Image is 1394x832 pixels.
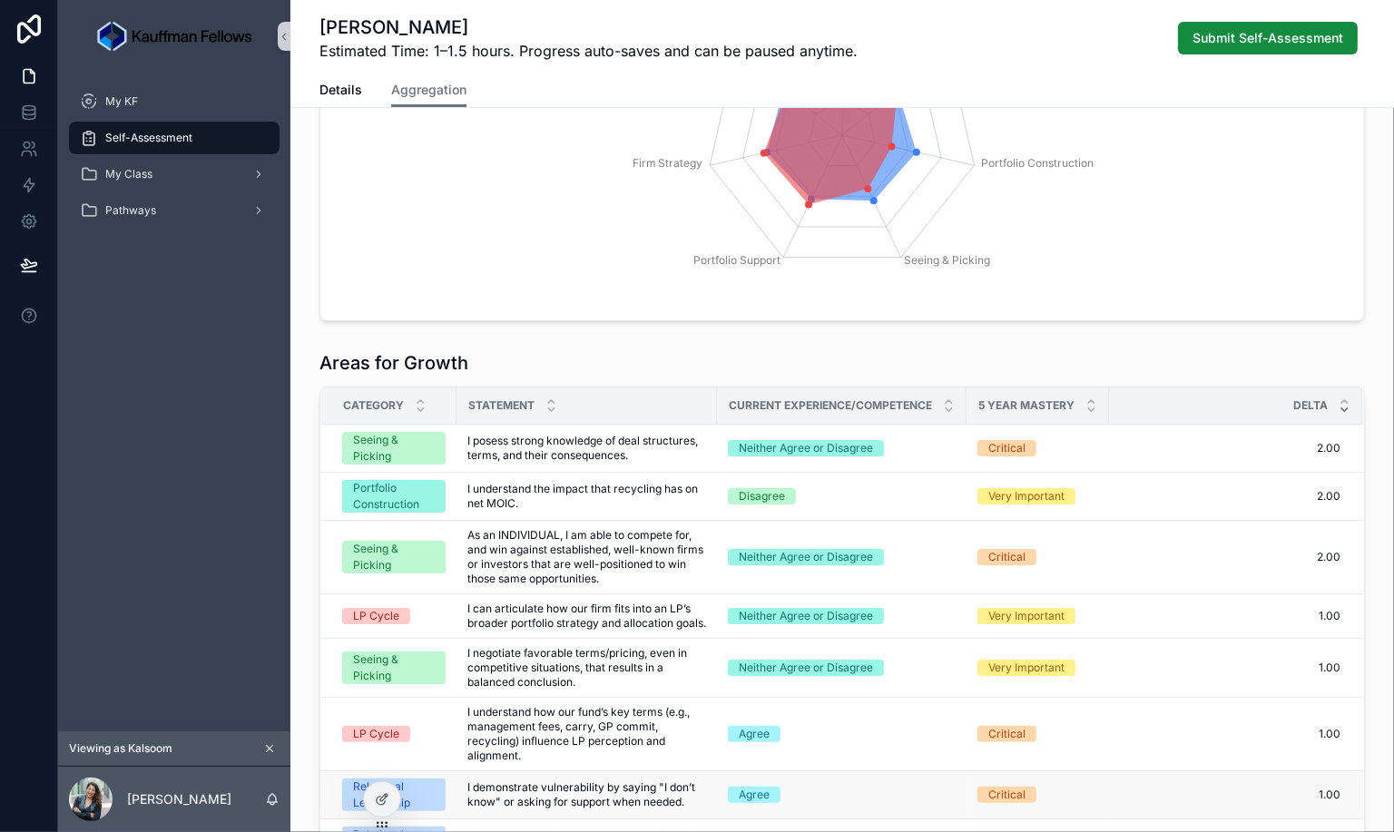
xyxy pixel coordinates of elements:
[353,651,435,684] div: Seeing & Picking
[693,253,780,267] tspan: Portfolio Support
[69,122,280,154] a: Self-Assessment
[467,780,706,809] span: I demonstrate vulnerability by saying "I don’t know" or asking for support when needed.
[904,253,990,267] tspan: Seeing & Picking
[319,73,362,110] a: Details
[105,203,156,218] span: Pathways
[1293,398,1328,413] span: Delta
[319,40,858,62] span: Estimated Time: 1–1.5 hours. Progress auto-saves and can be paused anytime.
[982,156,1095,170] tspan: Portfolio Construction
[343,398,404,413] span: Category
[105,94,138,109] span: My KF
[69,194,280,227] a: Pathways
[467,482,706,511] span: I understand the impact that recycling has on net MOIC.
[988,549,1026,565] div: Critical
[353,541,435,573] div: Seeing & Picking
[69,741,172,756] span: Viewing as Kalsoom
[1110,661,1340,675] span: 1.00
[58,73,290,250] div: scrollable content
[97,22,251,51] img: App logo
[467,705,706,763] span: I understand how our fund’s key terms (e.g., management fees, carry, GP commit, recycling) influe...
[988,787,1026,803] div: Critical
[391,73,466,108] a: Aggregation
[739,726,770,742] div: Agree
[319,350,468,376] h1: Areas for Growth
[319,15,858,40] h1: [PERSON_NAME]
[1178,22,1358,54] button: Submit Self-Assessment
[353,432,435,465] div: Seeing & Picking
[467,602,706,631] span: I can articulate how our firm fits into an LP’s broader portfolio strategy and allocation goals.
[353,480,435,513] div: Portfolio Construction
[988,660,1065,676] div: Very Important
[353,778,435,811] div: Relational Leadership
[1193,29,1343,47] span: Submit Self-Assessment
[353,726,399,742] div: LP Cycle
[739,660,873,676] div: Neither Agree or Disagree
[988,608,1065,624] div: Very Important
[988,440,1026,456] div: Critical
[467,528,706,586] span: As an INDIVIDUAL, I am able to compete for, and win against established, well-known firms or inve...
[319,81,362,99] span: Details
[69,158,280,191] a: My Class
[1110,727,1340,741] span: 1.00
[739,440,873,456] div: Neither Agree or Disagree
[1110,788,1340,802] span: 1.00
[978,398,1075,413] span: 5 Year Mastery
[1110,550,1340,564] span: 2.00
[739,787,770,803] div: Agree
[729,398,932,413] span: Current Experience/Competence
[468,398,535,413] span: Statement
[467,434,706,463] span: I posess strong knowledge of deal structures, terms, and their consequences.
[633,156,702,170] tspan: Firm Strategy
[69,85,280,118] a: My KF
[988,488,1065,504] div: Very Important
[739,608,873,624] div: Neither Agree or Disagree
[1110,489,1340,504] span: 2.00
[739,549,873,565] div: Neither Agree or Disagree
[127,790,231,808] p: [PERSON_NAME]
[988,726,1026,742] div: Critical
[1110,609,1340,623] span: 1.00
[391,81,466,99] span: Aggregation
[105,167,152,181] span: My Class
[353,608,399,624] div: LP Cycle
[739,488,785,504] div: Disagree
[105,131,192,145] span: Self-Assessment
[1110,441,1340,455] span: 2.00
[467,646,706,690] span: I negotiate favorable terms/pricing, even in competitive situations, that results in a balanced c...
